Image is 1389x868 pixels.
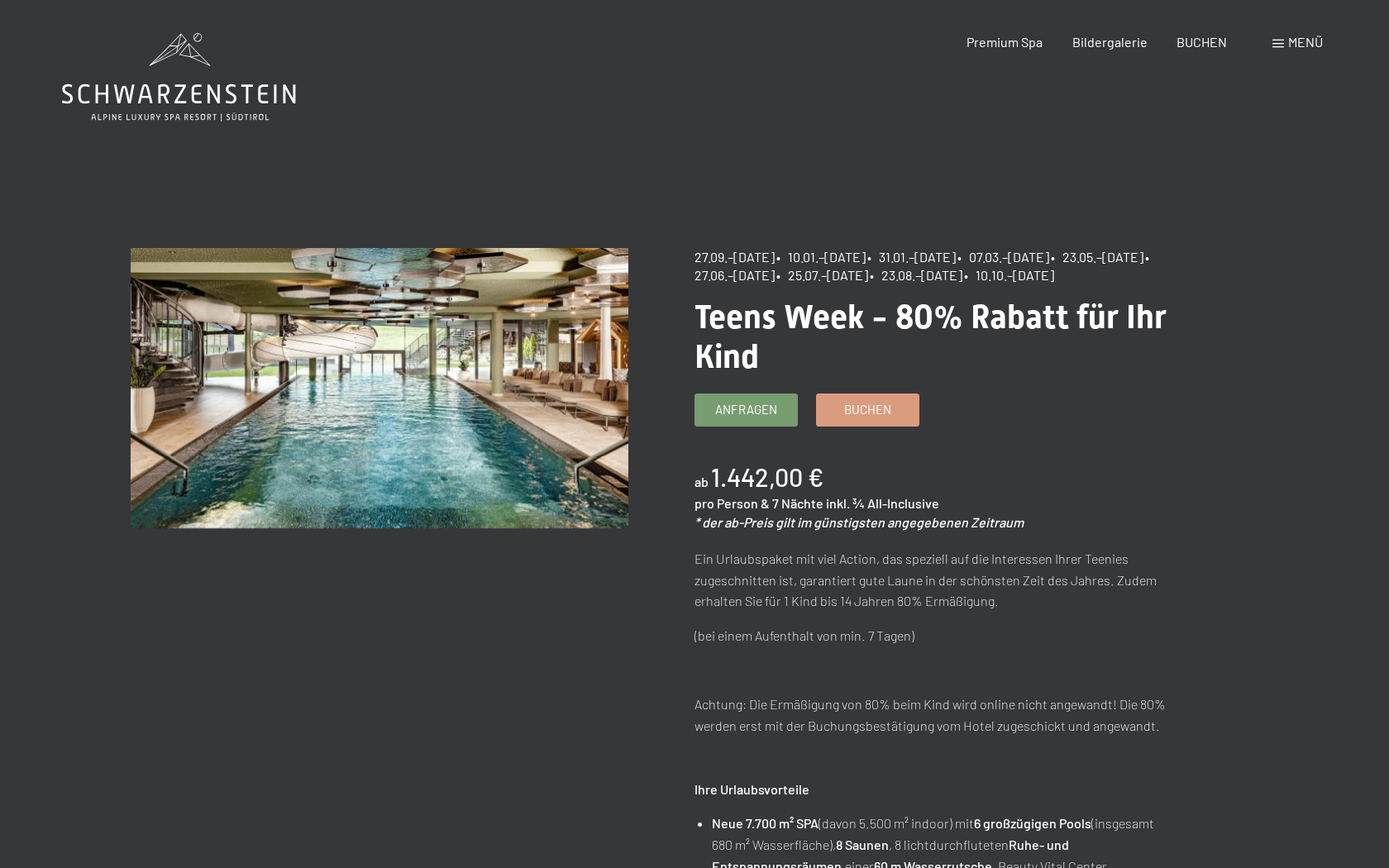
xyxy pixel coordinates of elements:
[694,625,1193,646] p: (bei einem Aufenthalt von min. 7 Tagen)
[836,837,889,852] strong: 8 Saunen
[711,462,823,492] b: 1.442,00 €
[776,249,866,265] span: • 10.01.–[DATE]
[1177,34,1227,50] a: BUCHEN
[817,394,919,426] a: Buchen
[712,815,819,831] strong: Neue 7.700 m² SPA
[694,781,809,797] strong: Ihre Urlaubsvorteile
[694,548,1193,612] p: Ein Urlaubspaket mit viel Action, das speziell auf die Interessen Ihrer Teenies zugeschnitten ist...
[867,249,956,265] span: • 31.01.–[DATE]
[957,249,1049,265] span: • 07.03.–[DATE]
[694,298,1167,376] span: Teens Week - 80% Rabatt für Ihr Kind
[694,694,1193,736] p: Achtung: Die Ermäßigung von 80% beim Kind wird online nicht angewandt! Die 80% werden erst mit de...
[1072,34,1148,50] a: Bildergalerie
[974,815,1091,831] strong: 6 großzügigen Pools
[870,267,962,283] span: • 23.08.–[DATE]
[1051,249,1143,265] span: • 23.05.–[DATE]
[772,495,823,511] span: 7 Nächte
[964,267,1054,283] span: • 10.10.–[DATE]
[131,248,629,528] img: Teens Week - 80% Rabatt für Ihr Kind
[694,249,775,265] span: 27.09.–[DATE]
[715,401,777,418] span: Anfragen
[967,34,1043,50] a: Premium Spa
[826,495,939,511] span: inkl. ¾ All-Inclusive
[694,514,1024,530] em: * der ab-Preis gilt im günstigsten angegebenen Zeitraum
[694,495,770,511] span: pro Person &
[694,474,709,489] span: ab
[1288,34,1323,50] span: Menü
[776,267,868,283] span: • 25.07.–[DATE]
[844,401,891,418] span: Buchen
[695,394,797,426] a: Anfragen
